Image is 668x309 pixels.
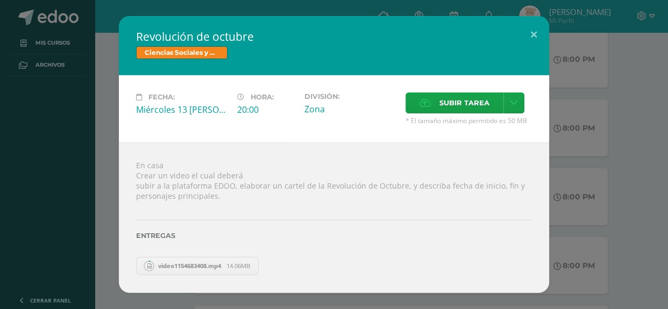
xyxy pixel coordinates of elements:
[136,257,259,275] a: video1154683408.mp4
[119,142,549,292] div: En casa Crear un video el cual deberá subir a la plataforma EDOO, elaborar un cartel de la Revolu...
[136,232,532,240] label: Entregas
[251,93,274,101] span: Hora:
[406,116,532,125] span: * El tamaño máximo permitido es 50 MB
[136,46,228,59] span: Ciencias Sociales y Formación Ciudadana
[237,104,296,116] div: 20:00
[136,104,229,116] div: Miércoles 13 [PERSON_NAME]
[148,93,175,101] span: Fecha:
[518,16,549,53] button: Close (Esc)
[304,103,397,115] div: Zona
[153,262,226,270] span: video1154683408.mp4
[226,262,250,270] span: 14.06MB
[304,92,397,100] label: División:
[439,93,489,113] span: Subir tarea
[136,29,532,44] h2: Revolución de octubre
